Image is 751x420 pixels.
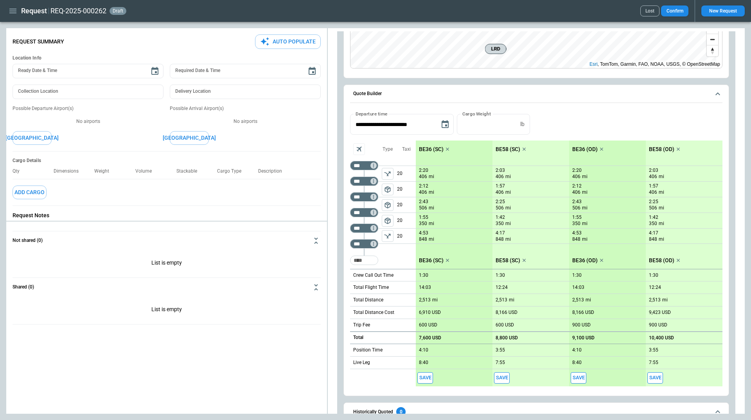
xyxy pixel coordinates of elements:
h6: Total [353,335,363,340]
span: package_2 [384,186,392,193]
p: 506 [419,205,427,211]
p: 14:03 [572,285,584,290]
p: 2:20 [419,168,428,173]
p: 2:03 [496,168,505,173]
p: Description [258,168,288,174]
span: Type of sector [382,199,393,211]
h6: Shared (0) [13,285,34,290]
p: 2:12 [419,183,428,189]
p: 600 USD [496,322,514,328]
p: Possible Departure Airport(s) [13,105,163,112]
p: BE58 (SC) [496,257,520,264]
p: 406 [496,173,504,180]
p: mi [505,173,511,180]
p: mi [432,297,438,303]
p: 900 USD [572,322,591,328]
p: mi [582,236,588,243]
span: package_2 [384,217,392,225]
p: 350 [572,220,580,227]
p: Qty [13,168,26,174]
p: mi [662,297,668,303]
p: 1:42 [649,215,658,220]
div: Too short [350,177,378,186]
p: 848 [572,236,580,243]
p: Request Notes [13,212,321,219]
p: 506 [649,205,657,211]
span: Aircraft selection [353,143,365,155]
p: BE36 (SC) [419,257,444,264]
p: 350 [649,220,657,227]
p: 2:43 [572,199,582,205]
p: Weight [94,168,115,174]
p: 20 [397,213,416,228]
p: 2:25 [496,199,505,205]
p: 506 [496,205,504,211]
p: 1:42 [496,215,505,220]
div: Too short [350,256,378,265]
p: 12:24 [649,285,661,290]
p: mi [505,205,511,211]
h6: Quote Builder [353,91,382,96]
p: 406 [419,173,427,180]
p: 8,166 USD [572,310,594,315]
button: Lost [640,5,659,16]
p: 7:55 [649,360,658,366]
button: Zoom out [707,34,718,45]
p: 4:17 [496,230,505,236]
p: No airports [170,118,321,125]
p: mi [429,205,434,211]
div: Quote Builder [350,114,722,386]
p: BE58 (SC) [496,146,520,153]
p: List is empty [13,297,321,324]
a: Esri [589,61,598,67]
p: Stackable [176,168,203,174]
h6: Cargo Details [13,158,321,164]
div: Not shared (0) [13,297,321,324]
p: Request Summary [13,38,64,45]
p: 1:57 [496,183,505,189]
p: 2,513 [419,297,431,303]
p: mi [429,220,434,227]
p: 4:10 [419,347,428,353]
button: Shared (0) [13,278,321,297]
button: [GEOGRAPHIC_DATA] [170,131,209,145]
p: 848 [419,236,427,243]
div: scrollable content [416,141,722,386]
p: mi [429,189,434,196]
div: Too short [350,192,378,202]
p: 406 [572,189,580,196]
p: 8,166 USD [496,310,517,315]
button: New Request [701,5,745,16]
button: Save [417,372,433,384]
button: left aligned [382,230,393,242]
p: 350 [496,220,504,227]
p: 1:30 [649,272,658,278]
p: 3:55 [649,347,658,353]
p: mi [429,173,434,180]
span: Type of sector [382,215,393,227]
p: 4:53 [419,230,428,236]
p: Volume [135,168,158,174]
p: 6,910 USD [419,310,441,315]
p: BE58 (OD) [649,257,674,264]
button: [GEOGRAPHIC_DATA] [13,131,52,145]
h6: Historically Quoted [353,409,393,415]
p: List is empty [13,250,321,278]
p: 2,513 [649,297,661,303]
button: left aligned [382,168,393,180]
p: 7:55 [496,360,505,366]
p: Position Time [353,347,383,353]
p: Dimensions [54,168,85,174]
p: 8:40 [419,360,428,366]
p: 8:40 [572,360,582,366]
button: left aligned [382,184,393,195]
p: 2,513 [496,297,507,303]
p: 848 [496,236,504,243]
p: 900 USD [649,322,667,328]
p: Total Flight Time [353,284,389,291]
p: mi [586,297,591,303]
p: mi [659,205,664,211]
p: mi [659,220,664,227]
p: 7,600 USD [419,335,441,341]
p: 9,100 USD [572,335,595,341]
